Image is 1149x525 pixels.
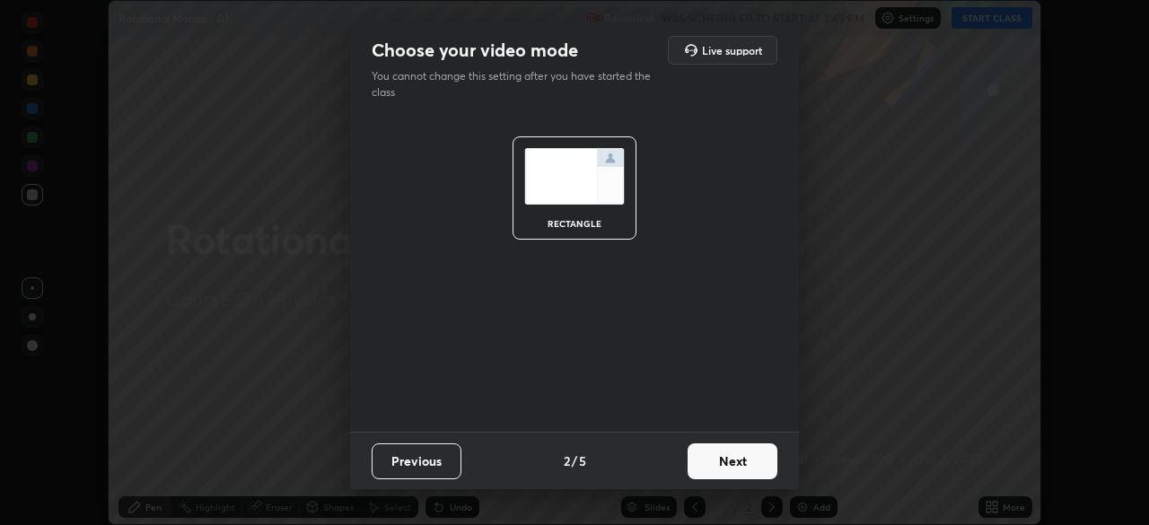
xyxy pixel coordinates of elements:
[702,45,762,56] h5: Live support
[372,68,662,101] p: You cannot change this setting after you have started the class
[688,443,777,479] button: Next
[539,219,610,228] div: rectangle
[579,451,586,470] h4: 5
[572,451,577,470] h4: /
[524,148,625,205] img: normalScreenIcon.ae25ed63.svg
[564,451,570,470] h4: 2
[372,39,578,62] h2: Choose your video mode
[372,443,461,479] button: Previous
